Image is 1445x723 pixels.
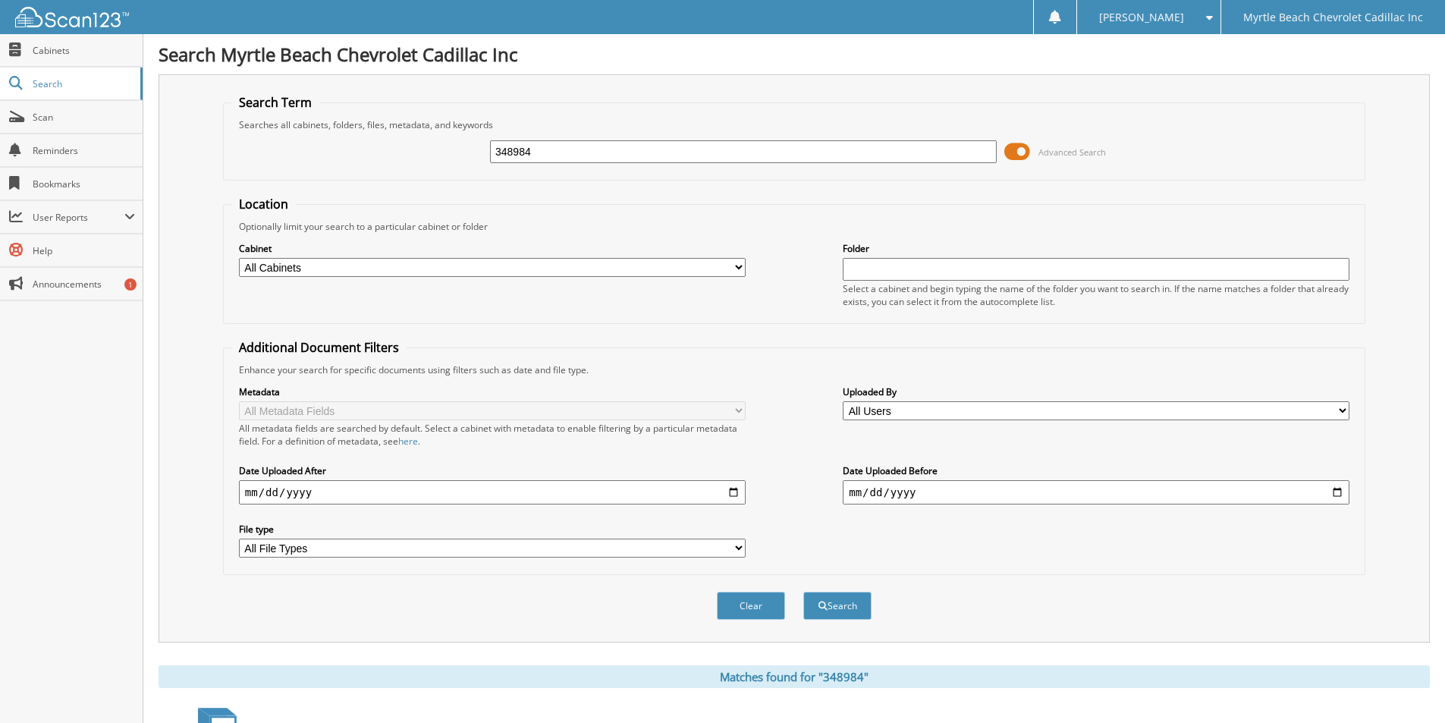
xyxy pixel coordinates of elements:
label: Date Uploaded After [239,464,746,477]
legend: Additional Document Filters [231,339,407,356]
div: 1 [124,278,137,291]
span: Myrtle Beach Chevrolet Cadillac Inc [1243,13,1423,22]
label: File type [239,523,746,536]
div: Optionally limit your search to a particular cabinet or folder [231,220,1357,233]
span: Advanced Search [1038,146,1106,158]
h1: Search Myrtle Beach Chevrolet Cadillac Inc [159,42,1430,67]
input: end [843,480,1349,505]
div: All metadata fields are searched by default. Select a cabinet with metadata to enable filtering b... [239,422,746,448]
label: Uploaded By [843,385,1349,398]
span: Search [33,77,133,90]
button: Search [803,592,872,620]
label: Metadata [239,385,746,398]
label: Folder [843,242,1349,255]
div: Select a cabinet and begin typing the name of the folder you want to search in. If the name match... [843,282,1349,308]
a: here [398,435,418,448]
span: [PERSON_NAME] [1099,13,1184,22]
div: Matches found for "348984" [159,665,1430,688]
img: scan123-logo-white.svg [15,7,129,27]
div: Enhance your search for specific documents using filters such as date and file type. [231,363,1357,376]
label: Date Uploaded Before [843,464,1349,477]
legend: Search Term [231,94,319,111]
button: Clear [717,592,785,620]
input: start [239,480,746,505]
div: Searches all cabinets, folders, files, metadata, and keywords [231,118,1357,131]
label: Cabinet [239,242,746,255]
span: Bookmarks [33,178,135,190]
span: Reminders [33,144,135,157]
span: Help [33,244,135,257]
span: Cabinets [33,44,135,57]
span: Scan [33,111,135,124]
legend: Location [231,196,296,212]
span: User Reports [33,211,124,224]
span: Announcements [33,278,135,291]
